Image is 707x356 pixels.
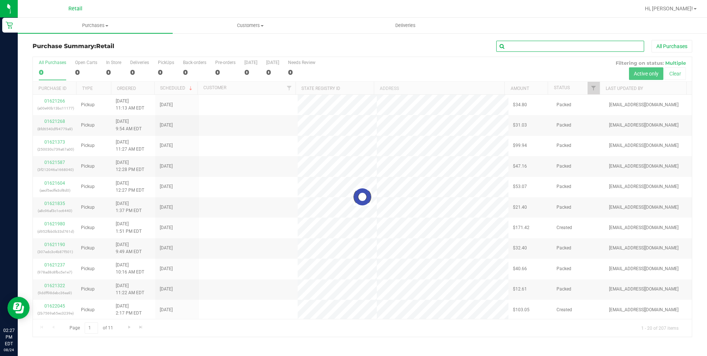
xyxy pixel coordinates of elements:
[6,21,13,29] inline-svg: Retail
[3,327,14,347] p: 02:27 PM EDT
[173,18,328,33] a: Customers
[496,41,644,52] input: Search Purchase ID, Original ID, State Registry ID or Customer Name...
[33,43,253,50] h3: Purchase Summary:
[328,18,483,33] a: Deliveries
[645,6,693,11] span: Hi, [PERSON_NAME]!
[173,22,327,29] span: Customers
[385,22,426,29] span: Deliveries
[68,6,82,12] span: Retail
[7,297,30,319] iframe: Resource center
[3,347,14,353] p: 08/24
[652,40,692,53] button: All Purchases
[18,22,173,29] span: Purchases
[18,18,173,33] a: Purchases
[96,43,114,50] span: Retail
